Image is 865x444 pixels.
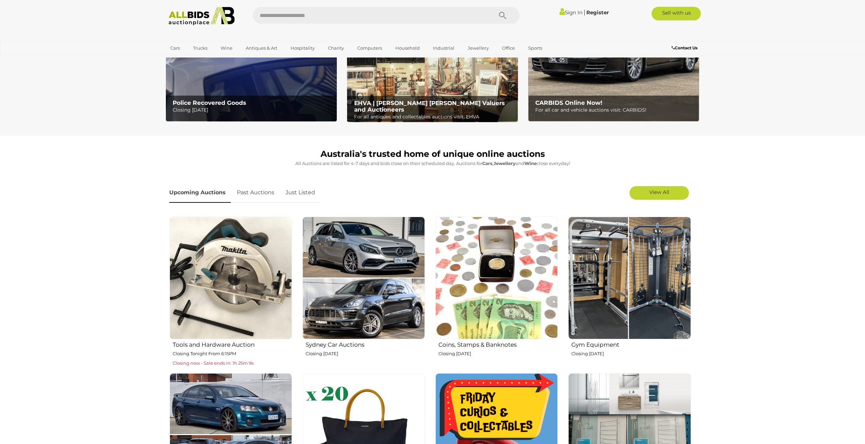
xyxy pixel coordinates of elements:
a: Computers [353,43,386,54]
a: Gym Equipment Closing [DATE] [568,216,691,368]
img: Tools and Hardware Auction [170,217,292,339]
img: Sydney Car Auctions [302,217,425,339]
h1: Australia's trusted home of unique online auctions [169,149,696,159]
a: Sell with us [652,7,701,20]
a: [GEOGRAPHIC_DATA] [166,54,223,65]
h2: Coins, Stamps & Banknotes [438,340,558,348]
b: Police Recovered Goods [173,99,246,106]
b: CARBIDS Online Now! [535,99,602,106]
a: Antiques & Art [241,43,282,54]
a: Just Listed [280,183,320,203]
img: Allbids.com.au [165,7,239,26]
strong: Wine [524,161,537,166]
p: All Auctions are listed for 4-7 days and bids close on their scheduled day. Auctions for , and cl... [169,160,696,167]
a: Household [391,43,424,54]
a: Past Auctions [232,183,279,203]
p: For all car and vehicle auctions visit: CARBIDS! [535,106,695,114]
a: Sign In [559,9,583,16]
p: Closing [DATE] [438,350,558,358]
button: Search [486,7,520,24]
a: Wine [216,43,237,54]
a: Tools and Hardware Auction Closing Tonight From 6:15PM Closing now - Sale ends in: 1h 25m 9s [169,216,292,368]
a: Industrial [429,43,459,54]
b: EHVA | [PERSON_NAME] [PERSON_NAME] Valuers and Auctioneers [354,100,505,113]
a: Contact Us [672,44,699,52]
a: Trucks [189,43,212,54]
img: EHVA | Evans Hastings Valuers and Auctioneers [347,54,518,122]
a: EHVA | Evans Hastings Valuers and Auctioneers EHVA | [PERSON_NAME] [PERSON_NAME] Valuers and Auct... [347,54,518,122]
a: Jewellery [463,43,493,54]
a: Register [586,9,609,16]
a: Sydney Car Auctions Closing [DATE] [302,216,425,368]
p: Closing Tonight From 6:15PM [173,350,292,358]
a: Hospitality [286,43,319,54]
a: Upcoming Auctions [169,183,231,203]
h2: Gym Equipment [571,340,691,348]
a: Charity [324,43,348,54]
strong: Cars [482,161,492,166]
a: View All [629,186,689,200]
b: Contact Us [672,45,697,50]
img: Gym Equipment [568,217,691,339]
h2: Tools and Hardware Auction [173,340,292,348]
p: Closing [DATE] [571,350,691,358]
p: For all antiques and collectables auctions visit: EHVA [354,113,514,121]
a: Office [498,43,519,54]
strong: Jewellery [494,161,516,166]
h2: Sydney Car Auctions [306,340,425,348]
span: | [584,9,585,16]
a: Cars [166,43,184,54]
p: Closing [DATE] [306,350,425,358]
a: Coins, Stamps & Banknotes Closing [DATE] [435,216,558,368]
span: View All [649,189,669,195]
span: Closing now - Sale ends in: 1h 25m 9s [173,360,254,366]
p: Closing [DATE] [173,106,333,114]
img: Coins, Stamps & Banknotes [435,217,558,339]
a: Sports [524,43,547,54]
